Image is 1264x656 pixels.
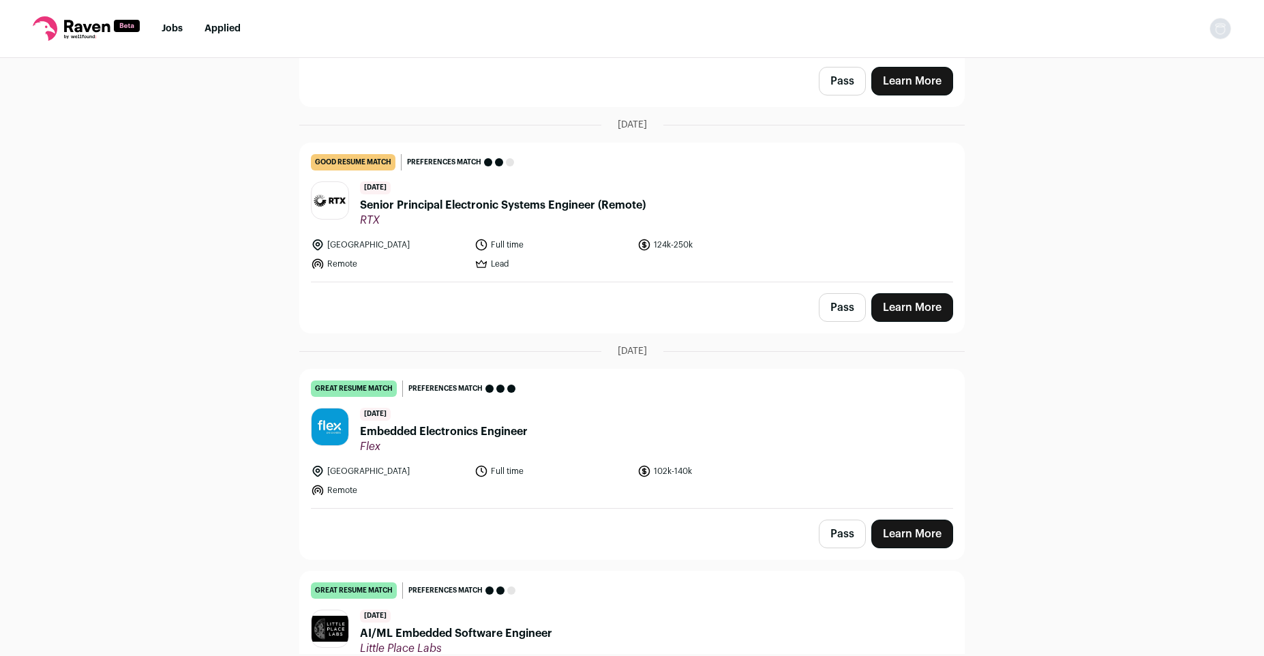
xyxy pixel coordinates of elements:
[360,625,552,642] span: AI/ML Embedded Software Engineer
[311,238,466,252] li: [GEOGRAPHIC_DATA]
[311,464,466,478] li: [GEOGRAPHIC_DATA]
[871,520,953,548] a: Learn More
[312,192,348,209] img: 42c69dc898e38135e119f19dc91c3822b1422be4f137b41e174fcf7e8f54094d.jpg
[311,381,397,397] div: great resume match
[475,464,630,478] li: Full time
[475,238,630,252] li: Full time
[1209,18,1231,40] button: Open dropdown
[360,440,528,453] span: Flex
[819,293,866,322] button: Pass
[311,483,466,497] li: Remote
[408,382,483,396] span: Preferences match
[360,197,646,213] span: Senior Principal Electronic Systems Engineer (Remote)
[360,213,646,227] span: RTX
[360,642,552,655] span: Little Place Labs
[637,238,793,252] li: 124k-250k
[819,520,866,548] button: Pass
[637,464,793,478] li: 102k-140k
[312,408,348,445] img: bdcbded498df77e2898e9a40c4689ebc2d9df2e1c529ff6010c48436fbd9987d.jpg
[360,423,528,440] span: Embedded Electronics Engineer
[1209,18,1231,40] img: nopic.png
[311,582,397,599] div: great resume match
[408,584,483,597] span: Preferences match
[871,293,953,322] a: Learn More
[360,408,391,421] span: [DATE]
[360,610,391,623] span: [DATE]
[819,67,866,95] button: Pass
[300,370,964,508] a: great resume match Preferences match [DATE] Embedded Electronics Engineer Flex [GEOGRAPHIC_DATA] ...
[311,154,395,170] div: good resume match
[475,257,630,271] li: Lead
[618,118,647,132] span: [DATE]
[360,181,391,194] span: [DATE]
[871,67,953,95] a: Learn More
[618,344,647,358] span: [DATE]
[205,24,241,33] a: Applied
[300,143,964,282] a: good resume match Preferences match [DATE] Senior Principal Electronic Systems Engineer (Remote) ...
[407,155,481,169] span: Preferences match
[312,616,348,641] img: 228316825ca4d466c64808e39b668d39fcb4ea02ea07556724962273bbfe908c.jpg
[162,24,183,33] a: Jobs
[311,257,466,271] li: Remote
